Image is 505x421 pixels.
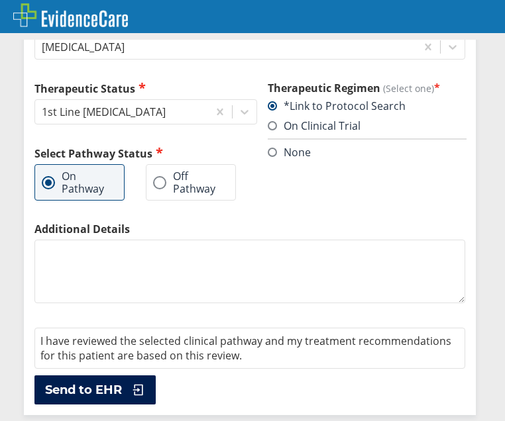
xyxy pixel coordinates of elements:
[45,382,122,398] span: Send to EHR
[34,146,257,161] h2: Select Pathway Status
[268,145,311,160] label: None
[34,222,465,236] label: Additional Details
[268,99,406,113] label: *Link to Protocol Search
[268,118,361,133] label: On Clinical Trial
[34,81,257,96] label: Therapeutic Status
[268,81,465,95] h3: Therapeutic Regimen
[383,82,434,95] span: (Select one)
[153,170,215,195] label: Off Pathway
[42,105,166,119] div: 1st Line [MEDICAL_DATA]
[13,3,128,27] img: EvidenceCare
[42,170,104,195] label: On Pathway
[34,375,156,404] button: Send to EHR
[42,40,125,54] div: [MEDICAL_DATA]
[40,334,451,363] span: I have reviewed the selected clinical pathway and my treatment recommendations for this patient a...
